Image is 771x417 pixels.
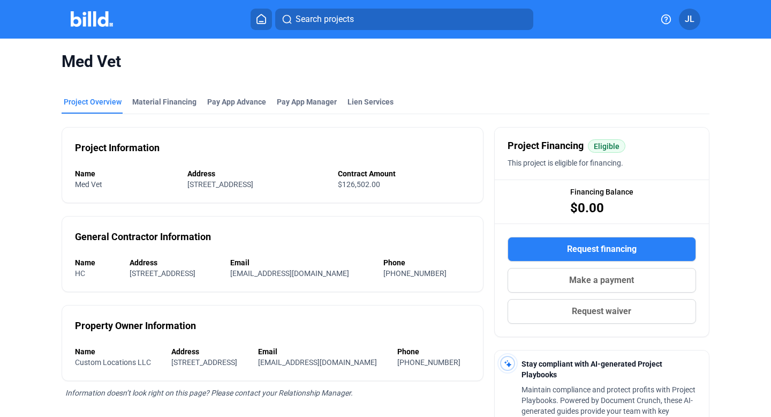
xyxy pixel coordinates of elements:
button: Search projects [275,9,533,30]
span: Information doesn’t look right on this page? Please contact your Relationship Manager. [65,389,353,397]
div: Phone [383,257,470,268]
span: Request financing [567,243,637,256]
div: Name [75,346,161,357]
div: Project Overview [64,96,122,107]
span: $0.00 [570,199,604,217]
div: Name [75,257,119,268]
span: Med Vet [75,180,102,189]
div: Email [230,257,373,268]
div: Address [171,346,247,357]
span: HC [75,269,85,278]
div: General Contractor Information [75,229,211,244]
button: Request waiver [508,299,696,324]
div: Lien Services [347,96,394,107]
span: This project is eligible for financing. [508,159,623,167]
div: Phone [397,346,470,357]
div: Pay App Advance [207,96,266,107]
span: [PHONE_NUMBER] [397,358,460,367]
span: Make a payment [569,274,634,287]
span: $126,502.00 [338,180,380,189]
div: Material Financing [132,96,196,107]
button: JL [679,9,700,30]
span: Stay compliant with AI-generated Project Playbooks [521,360,662,379]
span: [PHONE_NUMBER] [383,269,447,278]
div: Project Information [75,140,160,155]
span: Custom Locations LLC [75,358,151,367]
div: Property Owner Information [75,318,196,333]
mat-chip: Eligible [588,139,625,153]
span: [STREET_ADDRESS] [171,358,237,367]
div: Address [130,257,219,268]
div: Contract Amount [338,168,470,179]
span: [EMAIL_ADDRESS][DOMAIN_NAME] [258,358,377,367]
span: Financing Balance [570,187,633,197]
span: Search projects [296,13,354,26]
span: [EMAIL_ADDRESS][DOMAIN_NAME] [230,269,349,278]
span: Project Financing [508,138,584,153]
span: [STREET_ADDRESS] [187,180,253,189]
button: Request financing [508,237,696,262]
div: Name [75,168,177,179]
span: Pay App Manager [277,96,337,107]
span: JL [685,13,694,26]
div: Address [187,168,328,179]
img: Billd Company Logo [71,11,113,27]
span: Med Vet [62,51,709,72]
div: Email [258,346,387,357]
button: Make a payment [508,268,696,293]
span: Request waiver [572,305,631,318]
span: [STREET_ADDRESS] [130,269,195,278]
